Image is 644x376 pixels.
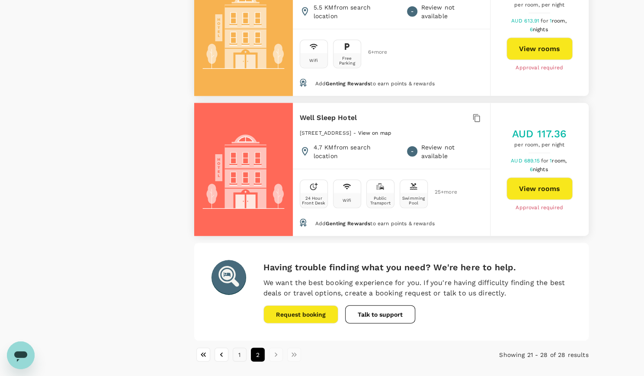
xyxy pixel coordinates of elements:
[511,158,541,164] span: AUD 689.15
[516,64,563,72] span: Approval required
[541,158,550,164] span: for
[552,18,567,24] span: room,
[233,348,247,362] button: Go to page 1
[358,130,391,136] span: View on map
[326,220,370,227] span: Genting Rewards
[512,127,567,141] h5: AUD 117.36
[345,305,415,324] button: Talk to support
[550,18,568,24] span: 1
[529,166,549,172] span: 6
[215,348,228,362] button: Go to previous page
[552,158,567,164] span: room,
[300,130,351,136] span: [STREET_ADDRESS]
[335,56,359,65] div: Free Parking
[314,3,397,20] p: 5.5 KM from search location
[506,178,573,200] button: View rooms
[457,350,588,359] p: Showing 21 - 28 of 28 results
[421,3,483,20] p: Review not available
[368,49,381,55] span: 6 + more
[326,81,370,87] span: Genting Rewards
[358,129,391,136] a: View on map
[435,189,448,195] span: 25 + more
[512,141,567,149] span: per room, per night
[343,198,352,203] div: Wifi
[314,143,397,160] p: 4.7 KM from search location
[251,348,265,362] button: page 2
[516,204,563,212] span: Approval required
[511,18,541,24] span: AUD 613.91
[302,196,326,205] div: 24 Hour Front Desk
[541,18,549,24] span: for
[194,348,457,362] nav: pagination navigation
[309,58,318,63] div: Wifi
[402,196,426,205] div: Swimming Pool
[529,26,549,32] span: 6
[353,130,358,136] span: -
[421,143,483,160] p: Review not available
[533,166,548,172] span: nights
[411,7,413,16] span: -
[510,1,569,10] span: per room, per night
[315,81,434,87] span: Add to earn points & rewards
[263,260,571,274] h6: Having trouble finding what you need? We're here to help.
[506,38,573,60] button: View rooms
[533,26,548,32] span: nights
[315,220,434,227] span: Add to earn points & rewards
[411,147,413,156] span: -
[196,348,210,362] button: Go to first page
[550,158,568,164] span: 1
[300,112,357,124] h6: Well Sleep Hotel
[263,278,571,298] p: We want the best booking experience for you. If you're having difficulty finding the best deals o...
[7,341,35,369] iframe: Button to launch messaging window
[263,305,338,324] button: Request booking
[368,196,392,205] div: Public Transport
